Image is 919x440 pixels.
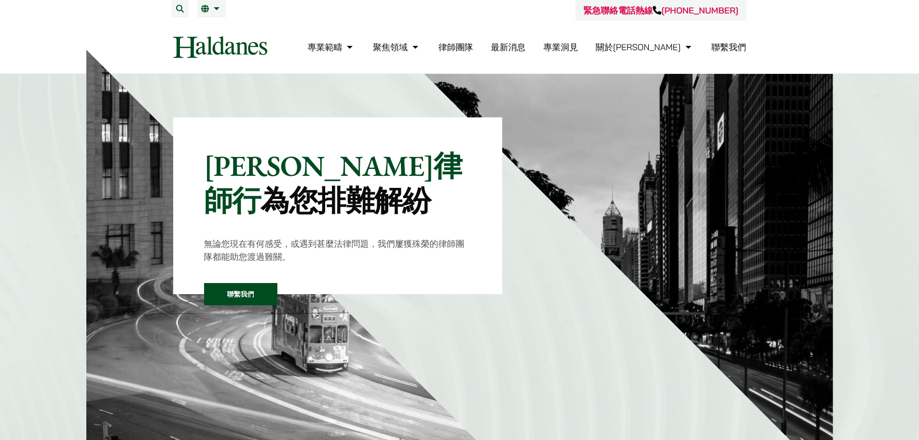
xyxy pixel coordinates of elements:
a: 關於何敦 [596,42,694,53]
a: 專業洞見 [543,42,578,53]
a: 繁 [201,5,222,13]
img: Logo of Haldanes [173,36,267,58]
a: 律師團隊 [439,42,473,53]
p: 無論您現在有何感受，或遇到甚麼法律問題，我們屢獲殊榮的律師團隊都能助您渡過難關。 [204,237,472,263]
a: 聯繫我們 [204,283,277,305]
a: 最新消息 [491,42,525,53]
a: 聚焦領域 [373,42,421,53]
p: [PERSON_NAME]律師行 [204,148,472,218]
a: 緊急聯絡電話熱線[PHONE_NUMBER] [583,5,738,16]
mark: 為您排難解紛 [261,182,431,219]
a: 專業範疇 [307,42,355,53]
a: 聯繫我們 [712,42,746,53]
